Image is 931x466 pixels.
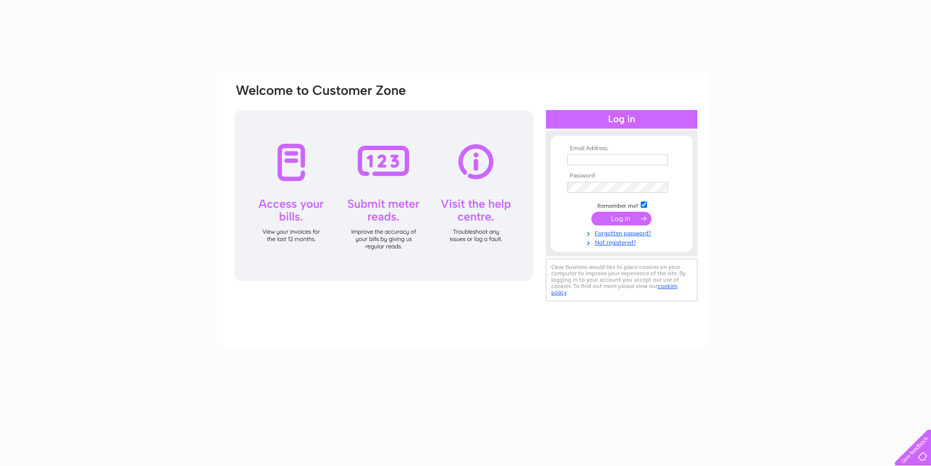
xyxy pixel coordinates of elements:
[551,283,677,296] a: cookies policy
[565,145,678,152] th: Email Address:
[565,173,678,179] th: Password:
[567,228,678,237] a: Forgotten password?
[546,259,697,301] div: Clear Business would like to place cookies on your computer to improve your experience of the sit...
[567,237,678,246] a: Not registered?
[565,200,678,210] td: Remember me?
[591,212,651,225] input: Submit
